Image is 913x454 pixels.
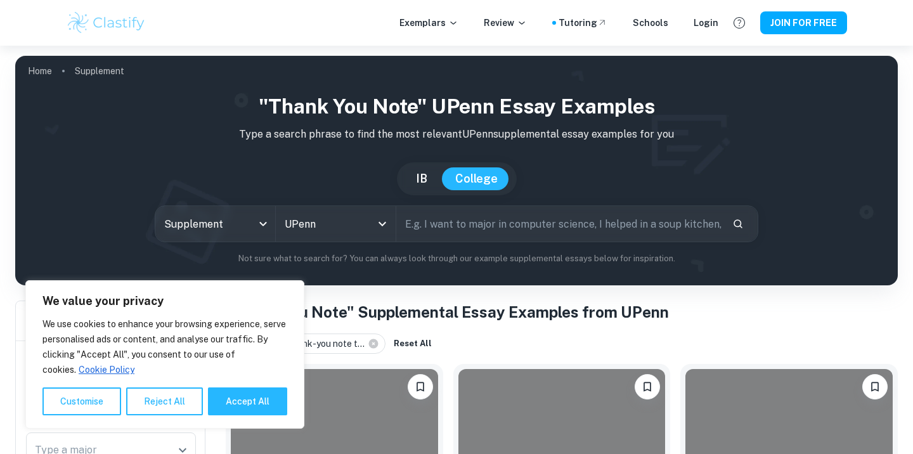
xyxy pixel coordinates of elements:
[15,56,898,285] img: profile cover
[75,64,124,78] p: Supplement
[399,16,458,30] p: Exemplars
[484,16,527,30] p: Review
[727,213,749,235] button: Search
[28,62,52,80] a: Home
[862,374,888,399] button: Please log in to bookmark exemplars
[226,334,385,354] div: Write a short thank-you note t...
[391,334,435,353] button: Reset All
[403,167,440,190] button: IB
[633,16,668,30] a: Schools
[226,301,898,323] h1: "Thank You Note" Supplemental Essay Examples from UPenn
[373,215,391,233] button: Open
[443,167,510,190] button: College
[78,364,135,375] a: Cookie Policy
[25,252,888,265] p: Not sure what to search for? You can always look through our example supplemental essays below fo...
[559,16,607,30] a: Tutoring
[66,10,146,36] img: Clastify logo
[126,387,203,415] button: Reject All
[396,206,722,242] input: E.g. I want to major in computer science, I helped in a soup kitchen, I want to join the debate t...
[155,206,275,242] div: Supplement
[208,387,287,415] button: Accept All
[760,11,847,34] button: JOIN FOR FREE
[694,16,718,30] a: Login
[635,374,660,399] button: Please log in to bookmark exemplars
[728,12,750,34] button: Help and Feedback
[42,387,121,415] button: Customise
[25,280,304,429] div: We value your privacy
[25,91,888,122] h1: "Thank You Note" UPenn Essay Examples
[42,294,287,309] p: We value your privacy
[408,374,433,399] button: Please log in to bookmark exemplars
[42,316,287,377] p: We use cookies to enhance your browsing experience, serve personalised ads or content, and analys...
[25,127,888,142] p: Type a search phrase to find the most relevant UPenn supplemental essay examples for you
